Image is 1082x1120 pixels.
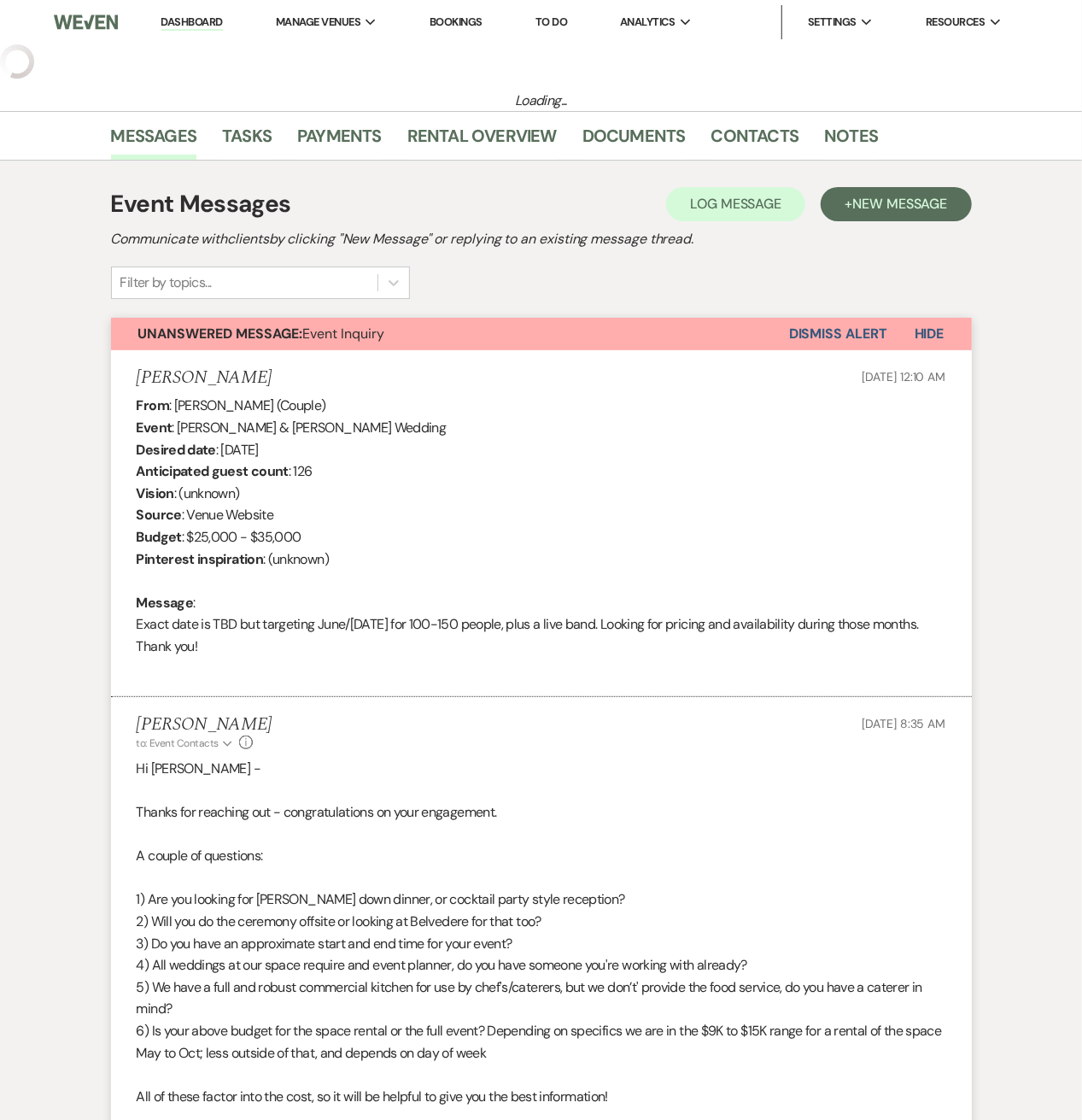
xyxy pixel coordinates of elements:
[111,186,291,222] h1: Event Messages
[137,528,182,546] b: Budget
[137,1086,946,1108] p: All of these factor into the cost, so it will be helpful to give you the best information!
[824,122,878,160] a: Notes
[137,419,173,437] b: Event
[620,14,675,31] span: Analytics
[137,441,216,459] b: Desired date
[137,594,194,612] b: Message
[862,716,945,731] span: [DATE] 8:35 AM
[137,801,946,824] p: Thanks for reaching out - congratulations on your engagement.
[137,758,946,780] p: Hi [PERSON_NAME] -
[915,325,945,343] span: Hide
[138,325,385,343] span: Event Inquiry
[137,714,272,736] h5: [PERSON_NAME]
[137,954,946,976] p: 4) All weddings at our space require and event planner, do you have someone you're working with a...
[137,506,182,524] b: Source
[222,122,272,160] a: Tasks
[137,396,169,414] b: From
[690,195,781,213] span: Log Message
[137,736,235,751] button: to: Event Contacts
[137,550,264,568] b: Pinterest inspiration
[430,15,483,29] a: Bookings
[297,122,382,160] a: Payments
[887,318,972,350] button: Hide
[852,195,947,213] span: New Message
[137,367,272,389] h5: [PERSON_NAME]
[711,122,799,160] a: Contacts
[821,187,971,221] button: +New Message
[808,14,857,31] span: Settings
[137,395,946,679] div: : [PERSON_NAME] (Couple) : [PERSON_NAME] & [PERSON_NAME] Wedding : [DATE] : 126 : (unknown) : Ven...
[666,187,805,221] button: Log Message
[789,318,887,350] button: Dismiss Alert
[582,122,686,160] a: Documents
[138,325,303,343] strong: Unanswered Message:
[863,369,946,384] span: [DATE] 12:10 AM
[137,933,946,955] p: 3) Do you have an approximate start and end time for your event?
[137,911,946,933] p: 2) Will you do the ceremony offsite or looking at Belvedere for that too?
[535,15,567,29] a: To Do
[137,845,946,867] p: A couple of questions:
[111,229,972,249] h2: Communicate with clients by clicking "New Message" or replying to an existing message thread.
[407,122,557,160] a: Rental Overview
[137,1020,946,1064] p: 6) Is your above budget for the space rental or the full event? Depending on specifics we are in ...
[137,976,946,1020] p: 5) We have a full and robust commercial kitchen for use by chef's/caterers, but we don’t' provide...
[137,736,219,750] span: to: Event Contacts
[120,273,212,293] div: Filter by topics...
[137,462,289,480] b: Anticipated guest count
[111,122,197,160] a: Messages
[54,4,117,40] img: Weven Logo
[137,888,946,911] p: 1) Are you looking for [PERSON_NAME] down dinner, or cocktail party style reception?
[161,15,223,31] a: Dashboard
[276,14,360,31] span: Manage Venues
[111,318,789,350] button: Unanswered Message:Event Inquiry
[137,484,174,502] b: Vision
[926,14,985,31] span: Resources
